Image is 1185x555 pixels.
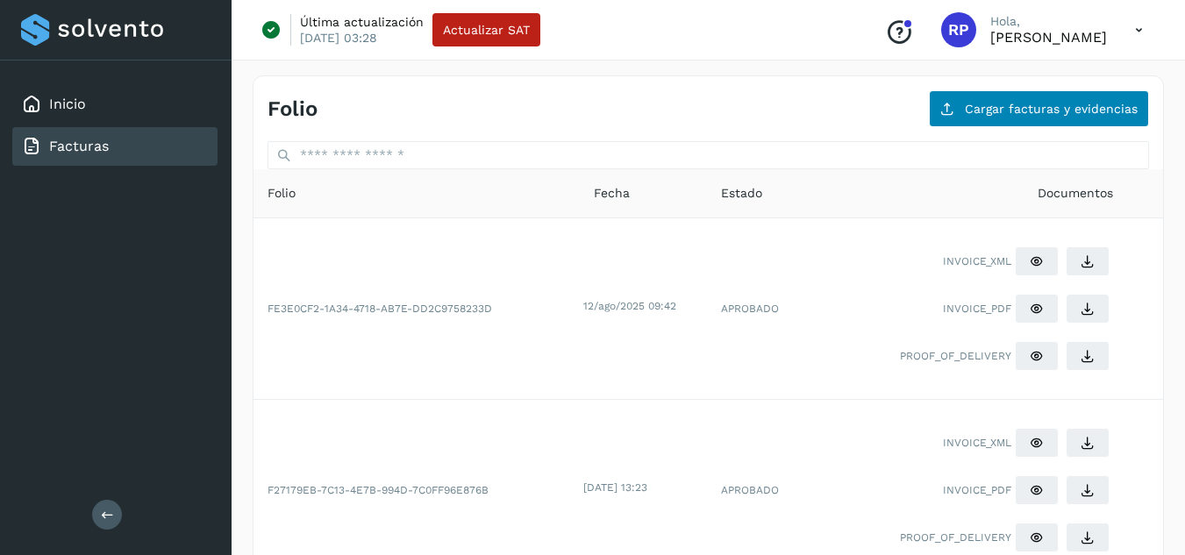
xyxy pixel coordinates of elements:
[300,14,424,30] p: Última actualización
[594,184,630,203] span: Fecha
[929,90,1149,127] button: Cargar facturas y evidencias
[721,184,762,203] span: Estado
[943,253,1011,269] span: INVOICE_XML
[900,348,1011,364] span: PROOF_OF_DELIVERY
[1038,184,1113,203] span: Documentos
[707,218,820,400] td: APROBADO
[49,138,109,154] a: Facturas
[253,218,580,400] td: FE3E0CF2-1A34-4718-AB7E-DD2C9758233D
[443,24,530,36] span: Actualizar SAT
[49,96,86,112] a: Inicio
[583,298,703,314] div: 12/ago/2025 09:42
[943,435,1011,451] span: INVOICE_XML
[990,14,1107,29] p: Hola,
[268,184,296,203] span: Folio
[990,29,1107,46] p: Ricardo Pacheco Murillo
[583,480,703,495] div: [DATE] 13:23
[900,530,1011,545] span: PROOF_OF_DELIVERY
[432,13,540,46] button: Actualizar SAT
[965,103,1138,115] span: Cargar facturas y evidencias
[268,96,318,122] h4: Folio
[943,482,1011,498] span: INVOICE_PDF
[12,85,218,124] div: Inicio
[12,127,218,166] div: Facturas
[943,301,1011,317] span: INVOICE_PDF
[300,30,377,46] p: [DATE] 03:28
